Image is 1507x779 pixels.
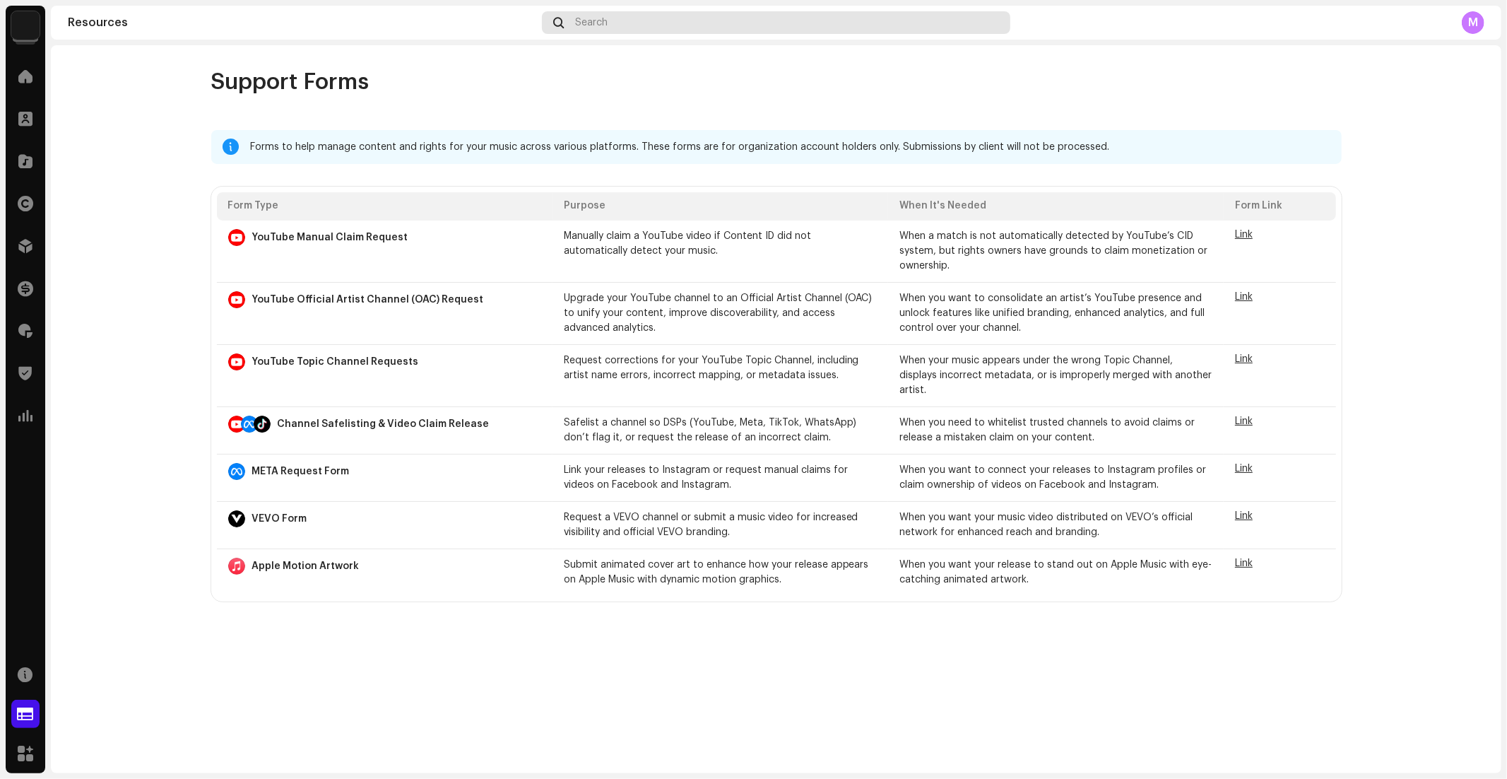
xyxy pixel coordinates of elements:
div: M [1462,11,1484,34]
div: Forms to help manage content and rights for your music across various platforms. These forms are ... [251,139,1330,156]
p: When you need to whitelist trusted channels to avoid claims or release a mistaken claim on your c... [899,416,1212,445]
p: Channel Safelisting & Video Claim Release [278,417,490,432]
a: Link [1235,416,1253,426]
p: Upgrade your YouTube channel to an Official Artist Channel (OAC) to unify your content, improve d... [564,291,877,336]
p: Apple Motion Artwork [252,559,360,574]
a: Link [1235,292,1253,302]
a: Link [1235,511,1253,521]
a: Link [1235,354,1253,364]
th: When It's Needed [888,192,1224,221]
a: Link [1235,464,1253,474]
p: Safelist a channel so DSPs (YouTube, Meta, TikTok, WhatsApp) don’t flag it, or request the releas... [564,416,877,445]
p: YouTube Manual Claim Request [252,230,408,245]
p: When you want to consolidate an artist’s YouTube presence and unlock features like unified brandi... [899,291,1212,336]
p: Request corrections for your YouTube Topic Channel, including artist name errors, incorrect mappi... [564,353,877,383]
span: Search [575,17,608,28]
th: Form Type [217,192,552,221]
p: Submit animated cover art to enhance how your release appears on Apple Music with dynamic motion ... [564,558,877,587]
p: Link your releases to Instagram or request manual claims for videos on Facebook and Instagram. [564,463,877,493]
p: META Request Form [252,464,350,479]
p: When a match is not automatically detected by YouTube’s CID system, but rights owners have ground... [899,229,1212,274]
a: Link [1235,558,1253,568]
p: VEVO Form [252,512,307,527]
img: 3491ec98-3e77-43e0-b3a0-a76889c0e026 [11,11,40,40]
div: Resources [68,17,536,28]
span: Support Forms [211,68,370,96]
p: When your music appears under the wrong Topic Channel, displays incorrect metadata, or is imprope... [899,353,1212,398]
th: Form Link [1224,192,1335,221]
p: YouTube Topic Channel Requests [252,355,419,370]
p: When you want your release to stand out on Apple Music with eye-catching animated artwork. [899,558,1212,587]
p: YouTube Official Artist Channel (OAC) Request [252,293,484,307]
p: When you want to connect your releases to Instagram profiles or claim ownership of videos on Face... [899,463,1212,493]
p: Manually claim a YouTube video if Content ID did not automatically detect your music. [564,229,877,259]
th: Purpose [552,192,888,221]
p: When you want your music video distributed on VEVO’s official network for enhanced reach and bran... [899,510,1212,540]
a: Link [1235,230,1253,240]
p: Request a VEVO channel or submit a music video for increased visibility and official VEVO branding. [564,510,877,540]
